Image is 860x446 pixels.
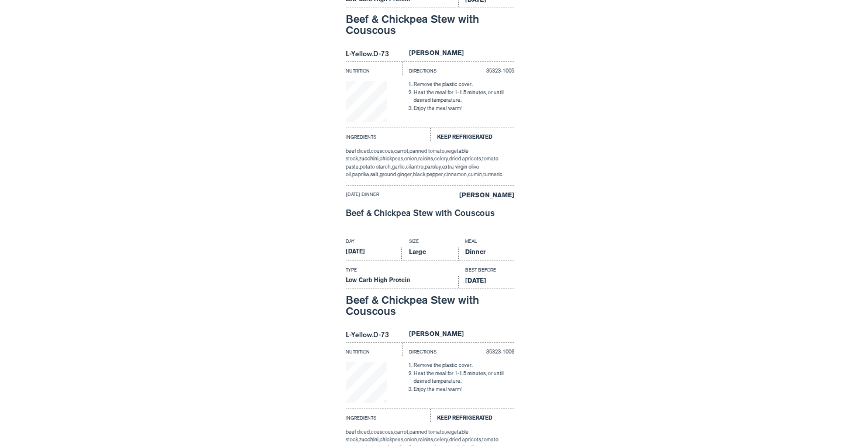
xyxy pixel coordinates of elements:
[414,386,514,394] li: Enjoy the meal warm!
[346,342,402,356] div: Nutrition
[414,89,514,105] li: Heat the meal for 1-1.5 minutes, or until desired temperature.
[410,429,446,435] span: canned tomato,
[418,156,434,162] span: raisins,
[468,171,483,177] span: cumin,
[418,437,434,442] span: raisins,
[346,248,402,260] div: [DATE]
[458,266,514,276] div: Best Before
[380,156,404,162] span: chickpeas,
[430,128,514,142] div: Keep Refrigerated
[402,49,514,61] div: [PERSON_NAME]
[414,105,514,113] li: Enjoy the meal warm!
[402,238,458,248] div: Size
[346,294,514,318] div: Beef & Chickpea Stew with Couscous
[413,171,444,177] span: black pepper,
[394,148,410,154] span: carrot,
[346,49,402,61] div: L-Yellow.D-73
[346,429,371,435] span: beef diced,
[414,370,514,386] li: Heat the meal for 1-1.5 minutes, or until desired temperature.
[346,266,458,276] div: Type
[346,330,402,342] div: L-Yellow.D-73
[402,248,458,260] div: Large
[402,330,514,342] div: [PERSON_NAME]
[359,437,380,442] span: zucchini,
[392,164,406,170] span: garlic,
[371,148,394,154] span: couscous,
[414,362,514,370] li: Remove the plastic cover.
[449,156,482,162] span: dried apricots,
[370,171,380,177] span: salt,
[346,238,402,248] div: Day
[394,429,410,435] span: carrot,
[404,156,418,162] span: onion,
[346,276,458,289] div: Low Carb High Protein
[380,171,413,177] span: ground ginger,
[486,349,514,355] span: 35323-1006
[430,191,514,204] div: [PERSON_NAME]
[346,61,402,76] div: Nutrition
[425,164,442,170] span: parsley,
[346,13,514,37] div: Beef & Chickpea Stew with Couscous
[346,128,430,142] div: Ingredients
[371,429,394,435] span: couscous,
[430,409,514,423] div: Keep Refrigerated
[352,171,370,177] span: paprika,
[404,437,418,442] span: onion,
[458,276,514,289] div: [DATE]
[346,409,430,423] div: Ingredients
[458,248,514,260] div: Dinner
[380,437,404,442] span: chickpeas,
[444,171,468,177] span: cinnamon,
[449,437,482,442] span: dried apricots,
[360,164,392,170] span: potato starch,
[346,209,514,218] div: Beef & Chickpea Stew with Couscous
[434,156,449,162] span: celery,
[486,68,514,74] span: 35323-1005
[346,148,371,154] span: beef diced,
[434,437,449,442] span: celery,
[402,61,458,76] div: Directions
[346,156,498,170] span: tomato paste,
[402,342,458,356] div: Directions
[406,164,425,170] span: cilantro,
[346,191,430,204] div: [DATE] dinner
[359,156,380,162] span: zucchini,
[414,81,514,89] li: Remove the plastic cover.
[458,238,514,248] div: Meal
[483,171,503,177] span: turmeric
[410,148,446,154] span: canned tomato,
